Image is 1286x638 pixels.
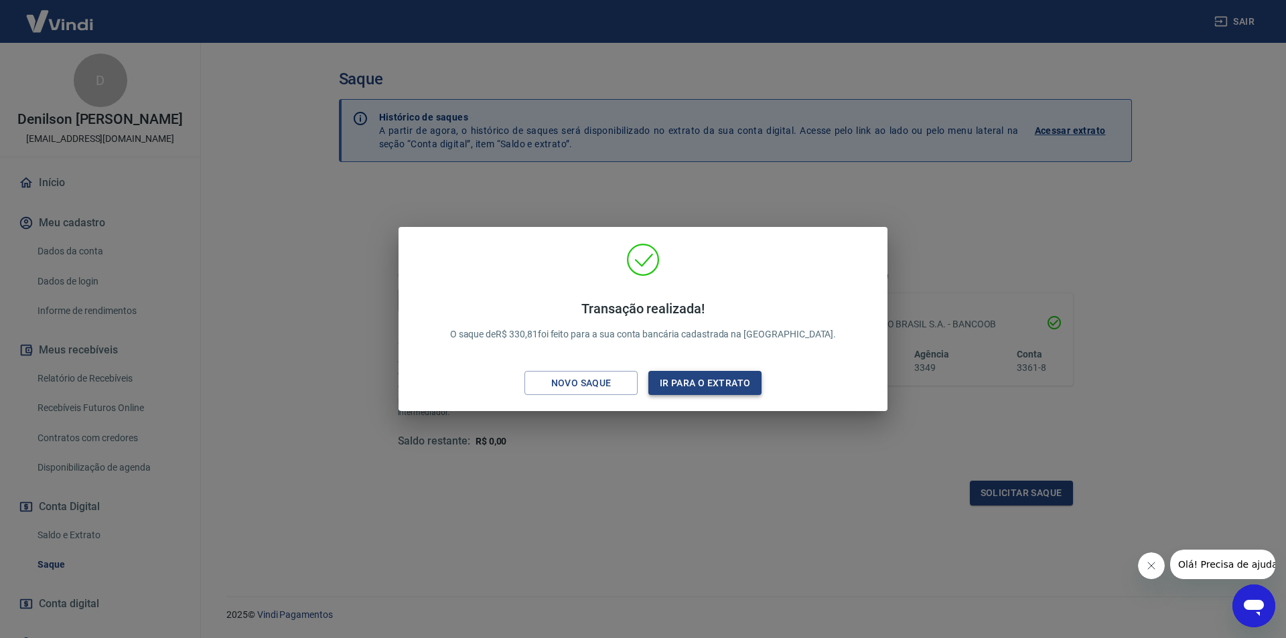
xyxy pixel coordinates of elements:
[524,371,638,396] button: Novo saque
[1232,584,1275,627] iframe: Botão para abrir a janela de mensagens
[648,371,762,396] button: Ir para o extrato
[535,375,628,392] div: Novo saque
[1170,550,1275,579] iframe: Mensagem da empresa
[450,301,837,317] h4: Transação realizada!
[1138,552,1165,579] iframe: Fechar mensagem
[450,301,837,341] p: O saque de R$ 330,81 foi feito para a sua conta bancária cadastrada na [GEOGRAPHIC_DATA].
[8,9,113,20] span: Olá! Precisa de ajuda?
